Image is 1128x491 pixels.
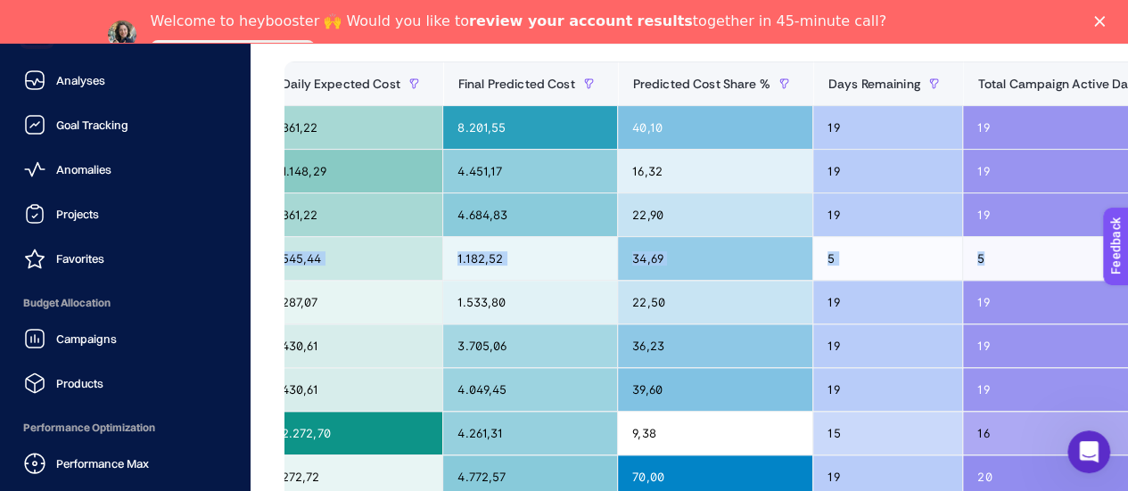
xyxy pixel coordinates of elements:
b: results [637,12,692,29]
div: 19 [813,150,962,192]
a: Performance Max [14,446,235,481]
div: Close [1094,16,1112,27]
div: 40,10 [618,106,812,149]
div: 430,61 [268,368,443,411]
span: Predicted Cost Share % [632,77,770,91]
a: Goal Tracking [14,107,235,143]
span: Anomalies [56,162,111,176]
div: 19 [813,281,962,323]
a: Projects [14,196,235,232]
div: 4.684,83 [443,193,617,236]
div: 4.451,17 [443,150,617,192]
a: Products [14,365,235,401]
div: 8.201,55 [443,106,617,149]
div: 19 [813,368,962,411]
span: Final Predicted Cost [457,77,574,91]
div: 9,38 [618,412,812,454]
div: 1.182,52 [443,237,617,280]
div: 287,07 [268,281,443,323]
iframe: Intercom live chat [1067,430,1110,473]
span: Feedback [11,5,68,20]
div: 1.533,80 [443,281,617,323]
b: review your account [469,12,632,29]
a: Speak with an Expert [151,40,316,61]
div: 15 [813,412,962,454]
span: Analyses [56,73,105,87]
div: 19 [813,324,962,367]
a: Analyses [14,62,235,98]
div: 22,50 [618,281,812,323]
div: 36,23 [618,324,812,367]
span: Performance Max [56,456,149,471]
div: 5 [813,237,962,280]
div: 22,90 [618,193,812,236]
a: Anomalies [14,151,235,187]
span: Daily Expected Cost [282,77,400,91]
div: Welcome to heybooster 🙌 Would you like to together in 45-minute call? [151,12,886,30]
span: Campaigns [56,331,117,346]
div: 4.261,31 [443,412,617,454]
span: Products [56,376,103,390]
span: Goal Tracking [56,118,128,132]
a: Campaigns [14,321,235,356]
div: 545,44 [268,237,443,280]
div: 861,22 [268,193,443,236]
div: 430,61 [268,324,443,367]
span: Favorites [56,251,104,266]
div: 861,22 [268,106,443,149]
div: 34,69 [618,237,812,280]
div: 3.705,06 [443,324,617,367]
span: Budget Allocation [14,285,235,321]
div: 16,32 [618,150,812,192]
img: Profile image for Neslihan [108,20,136,49]
span: Performance Optimization [14,410,235,446]
span: Days Remaining [827,77,919,91]
div: 4.049,45 [443,368,617,411]
div: 19 [813,106,962,149]
a: Favorites [14,241,235,276]
div: 39,60 [618,368,812,411]
div: 1.148,29 [268,150,443,192]
span: Projects [56,207,99,221]
div: 2.272,70 [268,412,443,454]
div: 19 [813,193,962,236]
